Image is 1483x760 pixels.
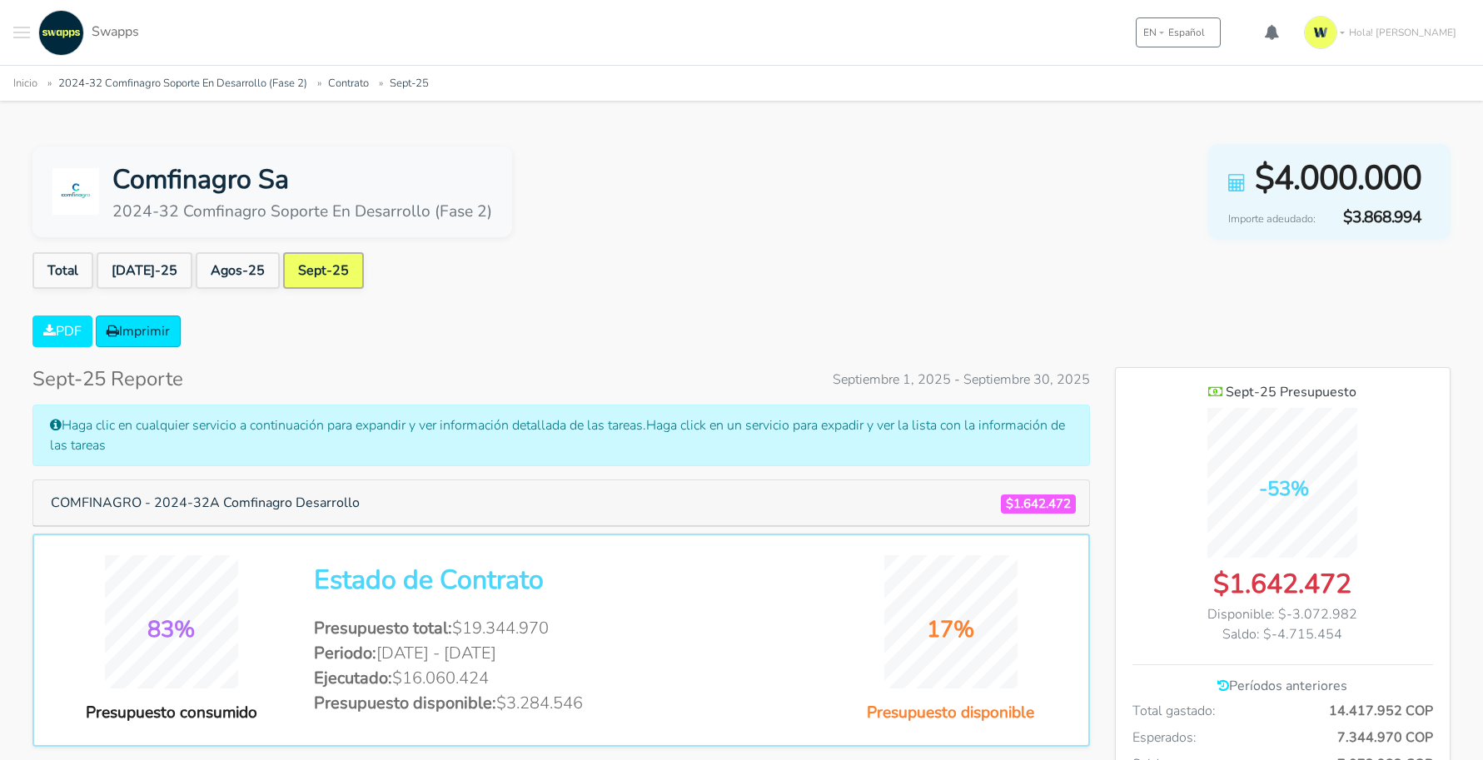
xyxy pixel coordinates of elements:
[314,616,809,641] li: $19.344.970
[314,691,809,716] li: $3.284.546
[833,370,1090,390] span: Septiembre 1, 2025 - Septiembre 30, 2025
[314,666,809,691] li: $16.060.424
[1349,25,1456,40] span: Hola! [PERSON_NAME]
[96,315,181,347] a: Imprimir
[32,367,183,391] h4: Sept-25 Reporte
[1228,211,1316,227] span: Importe adeudado:
[38,10,84,56] img: swapps-linkedin-v2.jpg
[1132,728,1197,748] span: Esperados:
[1132,564,1433,604] div: $1.642.472
[32,315,92,347] a: PDF
[314,692,496,714] span: Presupuesto disponible:
[58,76,307,91] a: 2024-32 Comfinagro Soporte En Desarrollo (Fase 2)
[32,405,1090,466] div: Haga clic en cualquier servicio a continuación para expandir y ver información detallada de las t...
[1337,728,1433,748] span: 7.344.970 COP
[314,667,392,689] span: Ejecutado:
[32,252,93,289] a: Total
[314,641,809,666] li: [DATE] - [DATE]
[92,22,139,41] span: Swapps
[1132,701,1216,721] span: Total gastado:
[314,564,809,596] h2: Estado de Contrato
[112,160,492,200] div: Comfinagro Sa
[1132,604,1433,624] div: Disponible: $-3.072.982
[328,76,369,91] a: Contrato
[1304,16,1337,49] img: isotipo-3-3e143c57.png
[1001,494,1076,514] span: $1.642.472
[1226,383,1356,401] span: Sept-25 Presupuesto
[13,76,37,91] a: Inicio
[52,168,99,215] img: Comfinagro Sa
[1329,701,1433,721] span: 14.417.952 COP
[97,252,192,289] a: [DATE]-25
[1297,9,1470,56] a: Hola! [PERSON_NAME]
[40,487,371,519] button: COMFINAGRO - 2024-32A Comfinagro Desarrollo
[834,701,1068,725] div: Presupuesto disponible
[1136,17,1221,47] button: ENEspañol
[1325,206,1421,230] span: $3.868.994
[196,252,280,289] a: Agos-25
[54,701,289,725] div: Presupuesto consumido
[112,200,492,224] div: 2024-32 Comfinagro Soporte En Desarrollo (Fase 2)
[1168,25,1205,40] span: Español
[13,10,30,56] button: Toggle navigation menu
[1255,153,1421,203] span: $4.000.000
[1132,624,1433,644] div: Saldo: $-4.715.454
[314,617,452,639] span: Presupuesto total:
[283,252,364,289] a: Sept-25
[390,76,429,91] a: Sept-25
[1132,678,1433,694] h6: Períodos anteriores
[34,10,139,56] a: Swapps
[314,642,376,664] span: Periodo:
